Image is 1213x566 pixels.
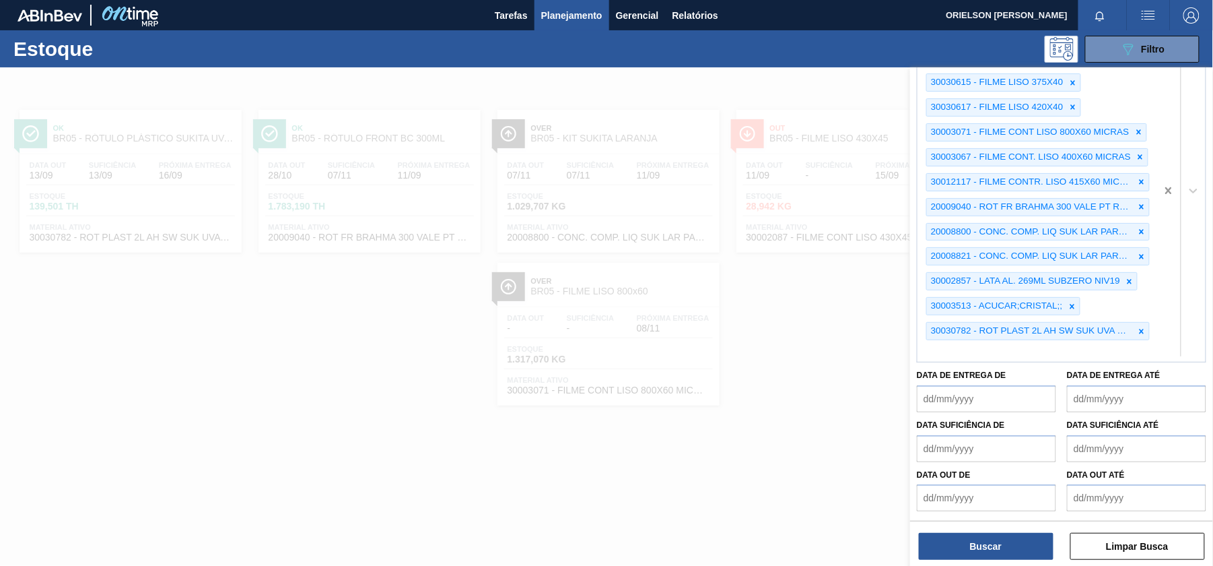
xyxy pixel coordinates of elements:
img: TNhmsLtSVTkK8tSr43FrP2fwEKptu5GPRR3wAAAABJRU5ErkJggg== [18,9,82,22]
label: Data de Entrega de [917,371,1006,380]
img: userActions [1140,7,1156,24]
div: 30003071 - FILME CONT LISO 800X60 MICRAS [927,124,1132,141]
div: 30003513 - ACUCAR;CRISTAL;; [927,298,1065,315]
h1: Estoque [13,41,213,57]
label: Data suficiência até [1067,420,1159,430]
div: 20009040 - ROT FR BRAHMA 300 VALE PT REV02 CX60ML [927,199,1134,216]
span: Filtro [1142,44,1165,55]
div: 30002857 - LATA AL. 269ML SUBZERO NIV19 [927,273,1122,290]
label: Data de Entrega até [1067,371,1160,380]
div: 20008800 - CONC. COMP. LIQ SUK LAR PARTE A FE1611 [927,224,1134,241]
img: Logout [1183,7,1200,24]
span: Relatórios [672,7,718,24]
input: dd/mm/yyyy [1067,385,1206,412]
div: 30012117 - FILME CONTR. LISO 415X60 MICRAS [927,174,1134,191]
div: 30030615 - FILME LISO 375X40 [927,74,1066,91]
label: Data out de [917,470,971,480]
button: Filtro [1085,36,1200,63]
span: Planejamento [541,7,602,24]
label: Data out até [1067,470,1125,480]
label: Data suficiência de [917,420,1005,430]
input: dd/mm/yyyy [917,484,1056,511]
input: dd/mm/yyyy [1067,484,1206,511]
span: Gerencial [616,7,659,24]
div: 30030782 - ROT PLAST 2L AH SW SUK UVA NIV24 [927,323,1134,340]
input: dd/mm/yyyy [1067,435,1206,462]
button: Notificações [1078,6,1121,25]
div: 30030617 - FILME LISO 420X40 [927,99,1066,116]
span: Tarefas [495,7,528,24]
div: Pogramando: nenhum usuário selecionado [1045,36,1078,63]
div: 30003067 - FILME CONT. LISO 400X60 MICRAS [927,149,1133,166]
div: 20008821 - CONC. COMP. LIQ SUK LAR PARTE C FE1611 [927,248,1134,265]
input: dd/mm/yyyy [917,385,1056,412]
input: dd/mm/yyyy [917,435,1056,462]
